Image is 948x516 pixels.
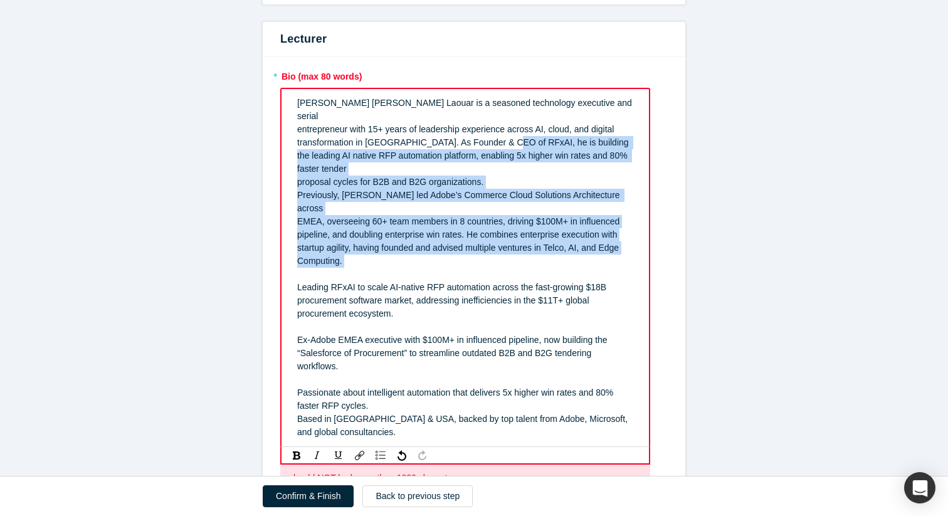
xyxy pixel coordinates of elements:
div: Undo [394,449,409,461]
div: Unordered [372,449,389,461]
div: rdw-history-control [391,449,433,461]
h3: Lecturer [280,31,668,48]
span: Computing. Leading RFxAI to scale AI-native RFP automation across the fast-growing $18B procureme... [297,256,609,319]
div: Italic [309,449,325,461]
p: should NOT be longer than 1000 characters [289,471,641,485]
div: rdw-editor [290,93,641,443]
div: rdw-inline-control [286,449,349,461]
div: rdw-toolbar [280,446,650,465]
span: Previously, [PERSON_NAME] led Adobe’s Commerce Cloud Solutions Architecture across [297,190,623,213]
span: EMEA, overseeing 60+ team members in 8 countries, driving $100M+ in influenced [297,216,619,226]
span: transformation in [GEOGRAPHIC_DATA]. As Founder & CEO of RFxAI, he is building the leading AI nat... [297,137,631,174]
button: Confirm & Finish [263,485,354,507]
span: pipeline, and doubling enterprise win rates. He combines enterprise execution with [297,229,618,240]
div: rdw-list-control [370,449,391,461]
span: startup agility, having founded and advised multiple ventures in Telco, AI, and Edge [297,243,619,253]
span: Passionate about intelligent automation that delivers 5x higher win rates and 80% faster RFP cycles. [297,387,616,411]
div: Underline [330,449,347,461]
span: Ex-Adobe EMEA executive with $100M+ in influenced pipeline, now building the “Salesforce of Procu... [297,335,609,371]
div: rdw-wrapper [280,88,650,448]
span: Based in [GEOGRAPHIC_DATA] & USA, backed by top talent from Adobe, Microsoft, and global consulta... [297,414,630,437]
button: Back to previous step [362,485,473,507]
span: entrepreneur with 15+ years of leadership experience across AI, cloud, and digital [297,124,614,134]
div: Link [352,449,367,461]
span: [PERSON_NAME] [PERSON_NAME] Laouar is a seasoned technology executive and serial [297,98,635,121]
span: proposal cycles for B2B and B2G organizations. [297,177,483,187]
div: rdw-link-control [349,449,370,461]
div: Redo [414,449,430,461]
label: Bio (max 80 words) [280,66,668,83]
div: Bold [288,449,304,461]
